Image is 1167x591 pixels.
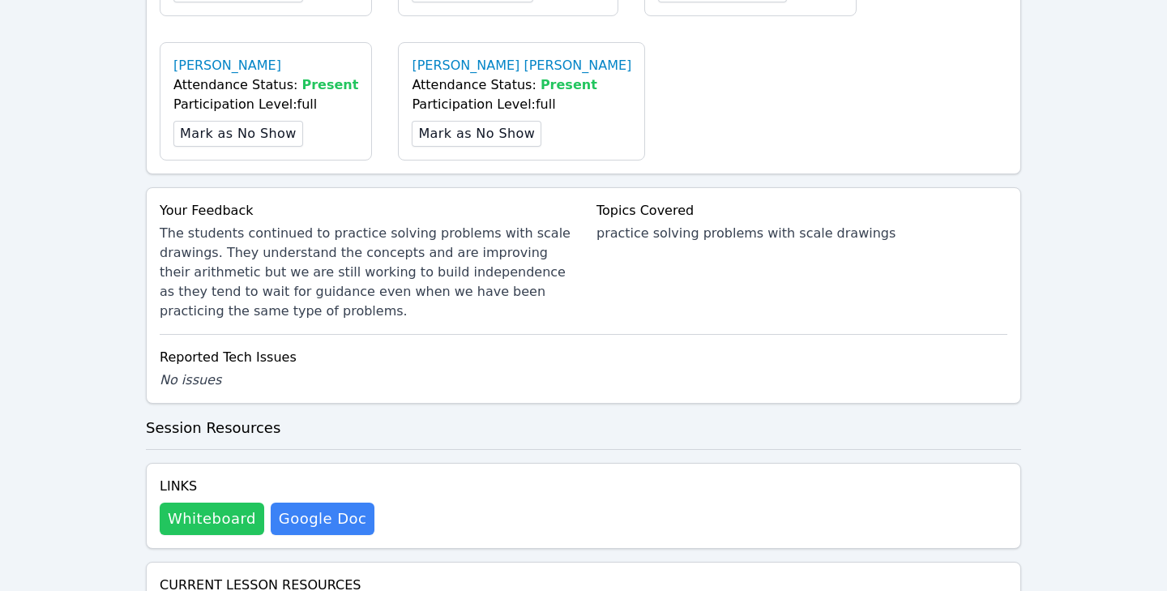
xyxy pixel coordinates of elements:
button: Mark as No Show [173,121,303,147]
div: Your Feedback [160,201,571,221]
h4: Links [160,477,374,496]
button: Mark as No Show [412,121,541,147]
div: Reported Tech Issues [160,348,1007,367]
div: The students continued to practice solving problems with scale drawings. They understand the conc... [160,224,571,321]
a: [PERSON_NAME] [173,56,281,75]
span: Present [302,77,359,92]
div: Attendance Status: [173,75,358,95]
div: Attendance Status: [412,75,631,95]
a: [PERSON_NAME] [PERSON_NAME] [412,56,631,75]
a: Google Doc [271,503,374,535]
button: Whiteboard [160,503,264,535]
h3: Session Resources [146,417,1021,439]
div: practice solving problems with scale drawings [596,224,1007,243]
div: Topics Covered [596,201,1007,221]
div: Participation Level: full [412,95,631,114]
span: No issues [160,372,221,388]
div: Participation Level: full [173,95,358,114]
span: Present [541,77,597,92]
